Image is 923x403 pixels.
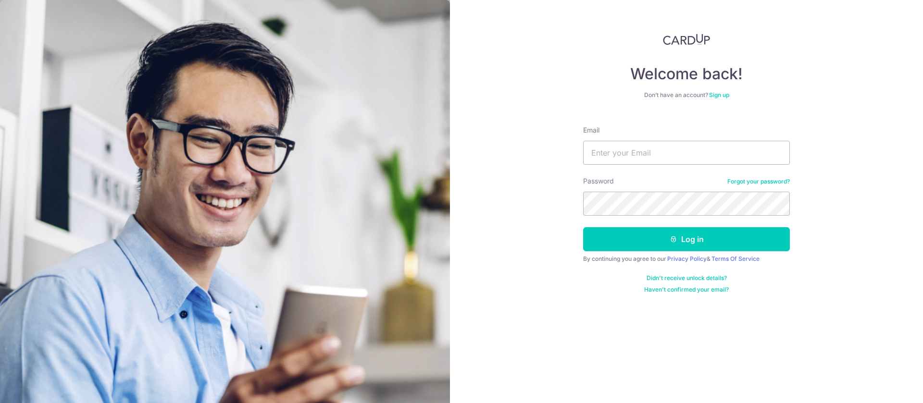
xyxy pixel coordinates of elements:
[663,34,710,45] img: CardUp Logo
[709,91,729,98] a: Sign up
[583,176,614,186] label: Password
[583,141,790,165] input: Enter your Email
[583,125,599,135] label: Email
[583,64,790,84] h4: Welcome back!
[644,286,729,293] a: Haven't confirmed your email?
[667,255,707,262] a: Privacy Policy
[583,255,790,263] div: By continuing you agree to our &
[711,255,760,262] a: Terms Of Service
[583,227,790,251] button: Log in
[647,274,727,282] a: Didn't receive unlock details?
[583,91,790,99] div: Don’t have an account?
[727,178,790,185] a: Forgot your password?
